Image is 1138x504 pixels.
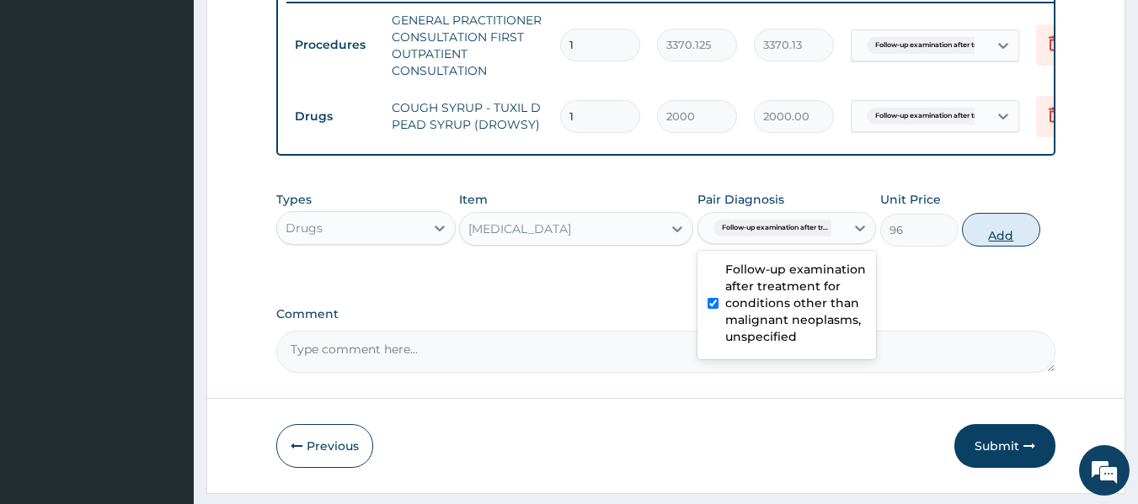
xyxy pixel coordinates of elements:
[880,191,941,208] label: Unit Price
[383,91,552,141] td: COUGH SYRUP - TUXIL D PEAD SYRUP (DROWSY)
[88,94,283,116] div: Chat with us now
[962,213,1040,247] button: Add
[867,37,990,54] span: Follow-up examination after tr...
[725,261,867,345] label: Follow-up examination after treatment for conditions other than malignant neoplasms, unspecified
[276,8,317,49] div: Minimize live chat window
[954,424,1055,468] button: Submit
[468,220,571,237] div: [MEDICAL_DATA]
[98,147,232,317] span: We're online!
[31,84,68,126] img: d_794563401_company_1708531726252_794563401
[867,108,990,125] span: Follow-up examination after tr...
[286,101,383,132] td: Drugs
[459,191,488,208] label: Item
[276,307,1056,321] label: Comment
[383,3,552,88] td: GENERAL PRACTITIONER CONSULTATION FIRST OUTPATIENT CONSULTATION
[713,220,836,236] span: Follow-up examination after tr...
[286,29,383,61] td: Procedures
[286,220,323,236] div: Drugs
[276,193,312,207] label: Types
[697,191,784,208] label: Pair Diagnosis
[276,424,373,468] button: Previous
[8,330,321,389] textarea: Type your message and hit 'Enter'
